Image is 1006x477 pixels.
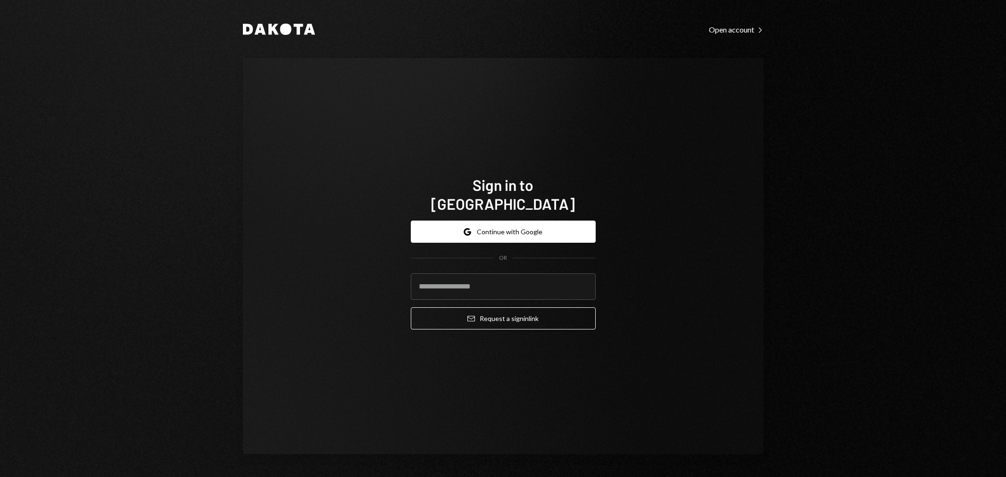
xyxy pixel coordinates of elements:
[499,254,507,262] div: OR
[709,24,764,34] a: Open account
[411,175,596,213] h1: Sign in to [GEOGRAPHIC_DATA]
[411,307,596,329] button: Request a signinlink
[411,221,596,243] button: Continue with Google
[709,25,764,34] div: Open account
